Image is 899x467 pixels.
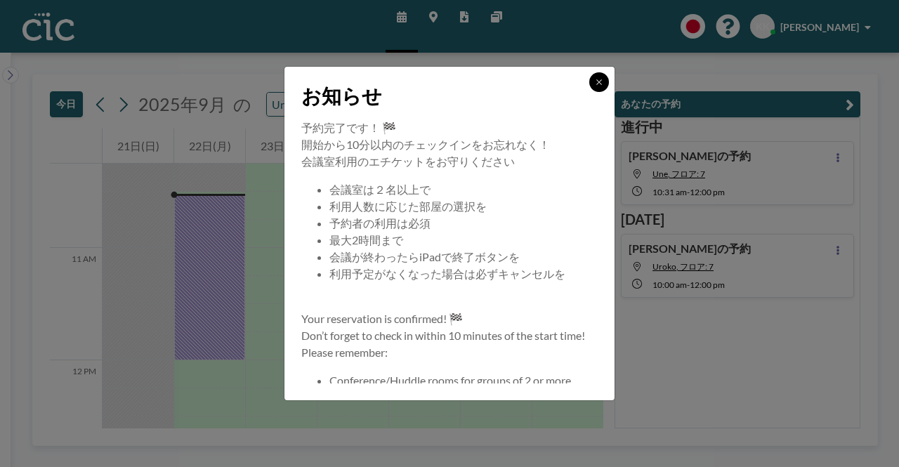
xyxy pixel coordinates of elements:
span: 最大2時間まで [329,233,403,246]
span: Please remember: [301,346,388,359]
span: 会議室利用のエチケットをお守りください [301,154,515,168]
span: Don’t forget to check in within 10 minutes of the start time! [301,329,585,342]
span: 利用人数に応じた部屋の選択を [329,199,487,213]
span: 会議室は２名以上で [329,183,431,196]
span: Your reservation is confirmed! 🏁 [301,312,463,325]
span: 会議が終わったらiPadで終了ボタンを [329,250,520,263]
span: お知らせ [301,84,382,108]
span: 利用予定がなくなった場合は必ずキャンセルを [329,267,565,280]
span: 開始から10分以内のチェックインをお忘れなく！ [301,138,550,151]
span: 予約者の利用は必須 [329,216,431,230]
span: Conference/Huddle rooms for groups of 2 or more [329,374,571,387]
span: 予約完了です！ 🏁 [301,121,396,134]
